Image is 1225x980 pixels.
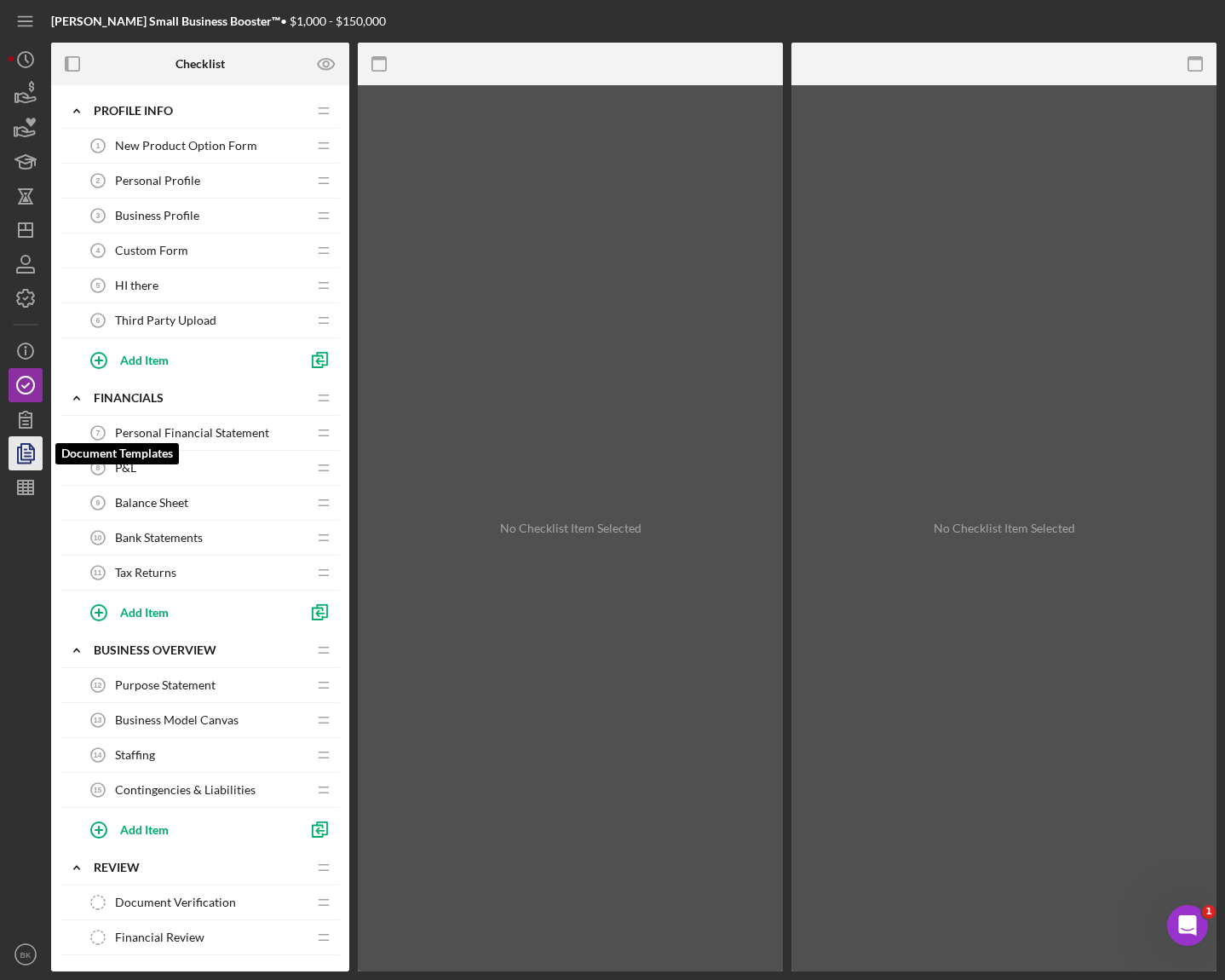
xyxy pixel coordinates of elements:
[51,14,280,28] b: [PERSON_NAME] Small Business Booster™
[96,176,101,185] tspan: 2
[115,931,204,944] span: Financial Review
[94,861,307,874] div: Review
[94,104,307,118] div: Profile Info
[115,461,136,475] span: P&L
[96,246,101,255] tspan: 4
[115,174,200,187] span: Personal Profile
[115,748,155,762] span: Staffing
[120,596,169,628] div: Add Item
[115,678,216,692] span: Purpose Statement
[94,681,102,689] tspan: 12
[20,950,32,960] text: BK
[77,812,298,846] button: Add Item
[96,464,101,472] tspan: 8
[9,937,43,971] button: BK
[115,314,216,327] span: Third Party Upload
[94,568,102,577] tspan: 11
[115,896,236,909] span: Document Verification
[934,522,1075,535] div: No Checklist Item Selected
[96,141,101,150] tspan: 1
[94,643,307,657] div: Business Overview
[115,566,176,579] span: Tax Returns
[120,343,169,376] div: Add Item
[115,783,256,797] span: Contingencies & Liabilities
[77,343,298,377] button: Add Item
[115,426,269,440] span: Personal Financial Statement
[77,595,298,629] button: Add Item
[94,533,102,542] tspan: 10
[94,751,102,759] tspan: 14
[96,281,101,290] tspan: 5
[94,716,102,724] tspan: 13
[96,211,101,220] tspan: 3
[115,279,158,292] span: HI there
[96,429,101,437] tspan: 7
[500,522,641,535] div: No Checklist Item Selected
[115,139,257,153] span: New Product Option Form
[96,499,101,507] tspan: 9
[96,316,101,325] tspan: 6
[115,496,188,510] span: Balance Sheet
[115,244,188,257] span: Custom Form
[94,391,307,405] div: Financials
[175,57,225,71] b: Checklist
[94,786,102,794] tspan: 15
[1202,905,1216,919] span: 1
[115,531,203,545] span: Bank Statements
[120,813,169,845] div: Add Item
[115,713,239,727] span: Business Model Canvas
[115,209,199,222] span: Business Profile
[51,14,386,28] div: • $1,000 - $150,000
[1167,905,1208,946] iframe: Intercom live chat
